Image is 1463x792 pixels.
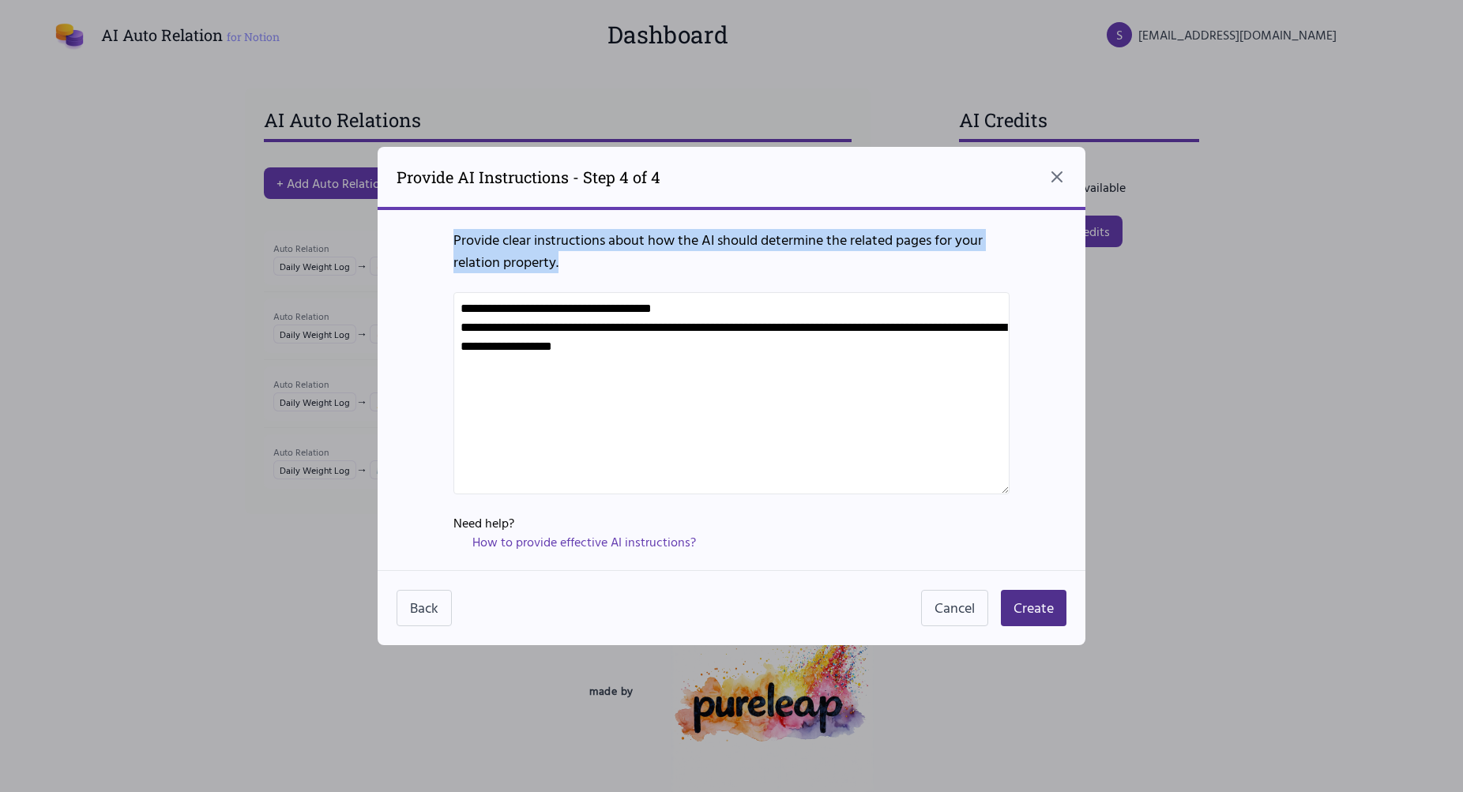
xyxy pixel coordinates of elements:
button: Cancel [921,590,988,626]
button: Create [1001,590,1066,626]
h2: Provide AI Instructions - Step 4 of 4 [397,166,660,188]
button: Close dialog [1047,167,1066,186]
button: Back [397,590,452,626]
h3: Need help? [453,513,1010,532]
p: Provide clear instructions about how the AI should determine the related pages for your relation ... [453,229,1010,273]
a: How to provide effective AI instructions? [472,532,696,551]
